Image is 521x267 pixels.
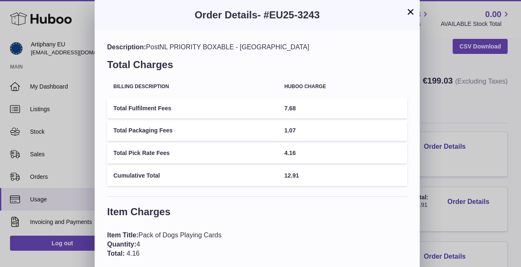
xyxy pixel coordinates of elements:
span: Total: [107,250,125,257]
td: Total Pick Rate Fees [107,143,278,163]
button: × [406,7,416,17]
th: Billing Description [107,78,278,96]
div: Pack of Dogs Playing Cards 4 [107,231,407,258]
span: 7.68 [284,105,296,112]
h3: Order Details [107,8,407,22]
span: 1.07 [284,127,296,134]
span: 4.16 [127,250,140,257]
td: Total Fulfilment Fees [107,98,278,119]
span: Description: [107,43,146,51]
div: PostNL PRIORITY BOXABLE - [GEOGRAPHIC_DATA] [107,43,407,52]
h3: Total Charges [107,58,407,76]
span: Item Title: [107,231,138,239]
th: Huboo charge [278,78,407,96]
td: Cumulative Total [107,165,278,186]
h3: Item Charges [107,205,407,223]
span: - #EU25-3243 [258,9,320,20]
span: Quantity: [107,241,136,248]
span: 12.91 [284,172,299,179]
span: 4.16 [284,150,296,156]
td: Total Packaging Fees [107,120,278,141]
